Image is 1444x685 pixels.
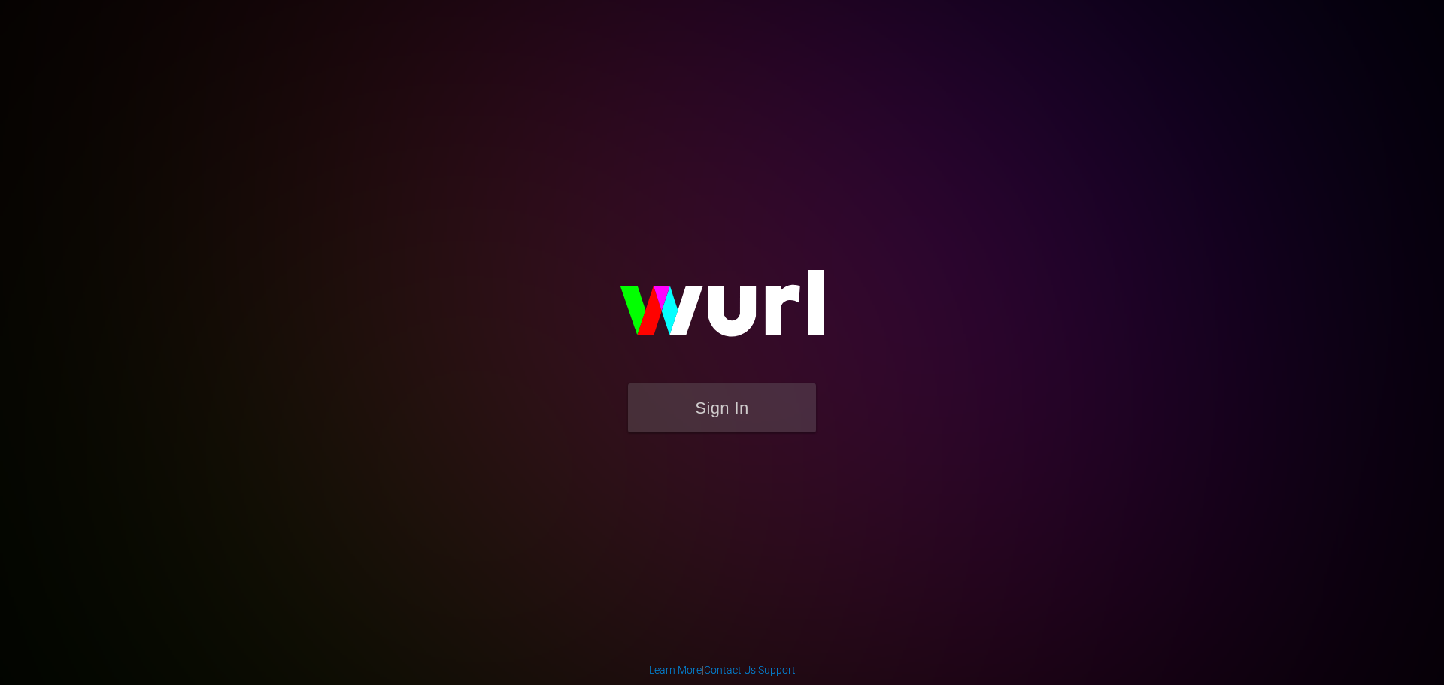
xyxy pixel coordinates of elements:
div: | | [649,662,796,677]
a: Contact Us [704,664,756,676]
img: wurl-logo-on-black-223613ac3d8ba8fe6dc639794a292ebdb59501304c7dfd60c99c58986ef67473.svg [572,238,872,383]
button: Sign In [628,383,816,432]
a: Support [758,664,796,676]
a: Learn More [649,664,702,676]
